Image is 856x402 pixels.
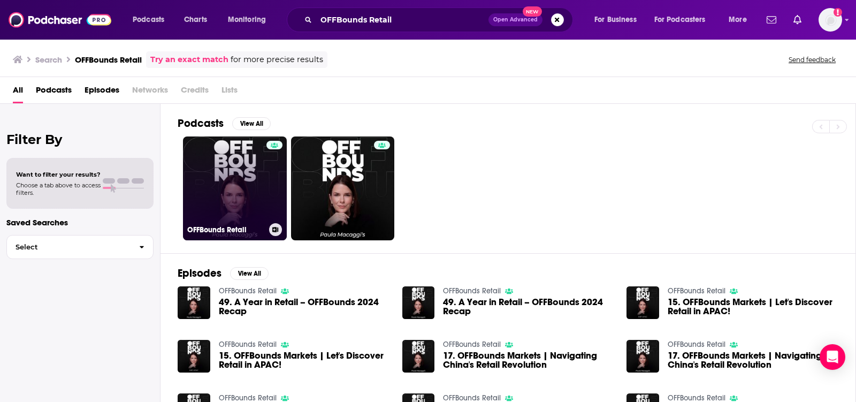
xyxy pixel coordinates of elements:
span: New [523,6,542,17]
h2: Episodes [178,267,221,280]
a: EpisodesView All [178,267,269,280]
a: Show notifications dropdown [762,11,781,29]
button: View All [232,117,271,130]
a: Show notifications dropdown [789,11,806,29]
a: Podcasts [36,81,72,103]
a: Try an exact match [150,54,228,66]
a: OFFBounds Retail [443,286,501,295]
h2: Podcasts [178,117,224,130]
a: OFFBounds Retail [219,286,277,295]
button: open menu [721,11,760,28]
span: Open Advanced [493,17,538,22]
img: 49. A Year in Retail – OFFBounds 2024 Recap [402,286,435,319]
a: Charts [177,11,213,28]
span: More [729,12,747,27]
h3: Search [35,55,62,65]
img: 49. A Year in Retail – OFFBounds 2024 Recap [178,286,210,319]
h2: Filter By [6,132,154,147]
span: Select [7,244,131,251]
span: Podcasts [133,12,164,27]
span: Want to filter your results? [16,171,101,178]
h3: OFFBounds Retail [75,55,142,65]
a: OFFBounds Retail [443,340,501,349]
div: Open Intercom Messenger [820,344,845,370]
a: OFFBounds Retail [183,136,287,240]
span: Credits [181,81,209,103]
a: 17. OFFBounds Markets | Navigating China's Retail Revolution [443,351,614,369]
span: Choose a tab above to access filters. [16,181,101,196]
button: Open AdvancedNew [488,13,542,26]
img: 15. OFFBounds Markets | Let's Discover Retail in APAC! [626,286,659,319]
span: Logged in as TeemsPR [819,8,842,32]
img: Podchaser - Follow, Share and Rate Podcasts [9,10,111,30]
a: 15. OFFBounds Markets | Let's Discover Retail in APAC! [668,298,838,316]
a: 15. OFFBounds Markets | Let's Discover Retail in APAC! [219,351,389,369]
span: for more precise results [231,54,323,66]
span: For Podcasters [654,12,706,27]
button: open menu [587,11,650,28]
a: Episodes [85,81,119,103]
button: Show profile menu [819,8,842,32]
img: User Profile [819,8,842,32]
div: Search podcasts, credits, & more... [297,7,583,32]
img: 17. OFFBounds Markets | Navigating China's Retail Revolution [626,340,659,373]
span: Lists [221,81,238,103]
button: View All [230,267,269,280]
button: open menu [647,11,721,28]
a: 49. A Year in Retail – OFFBounds 2024 Recap [219,298,389,316]
button: Send feedback [785,55,839,64]
p: Saved Searches [6,217,154,227]
a: PodcastsView All [178,117,271,130]
span: Networks [132,81,168,103]
span: Charts [184,12,207,27]
svg: Add a profile image [834,8,842,17]
button: open menu [220,11,280,28]
h3: OFFBounds Retail [187,225,265,234]
a: OFFBounds Retail [219,340,277,349]
span: Monitoring [228,12,266,27]
button: Select [6,235,154,259]
button: open menu [125,11,178,28]
a: All [13,81,23,103]
img: 15. OFFBounds Markets | Let's Discover Retail in APAC! [178,340,210,373]
a: OFFBounds Retail [668,340,725,349]
a: OFFBounds Retail [668,286,725,295]
a: 49. A Year in Retail – OFFBounds 2024 Recap [443,298,614,316]
span: For Business [594,12,637,27]
a: 17. OFFBounds Markets | Navigating China's Retail Revolution [668,351,838,369]
input: Search podcasts, credits, & more... [316,11,488,28]
img: 17. OFFBounds Markets | Navigating China's Retail Revolution [402,340,435,373]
